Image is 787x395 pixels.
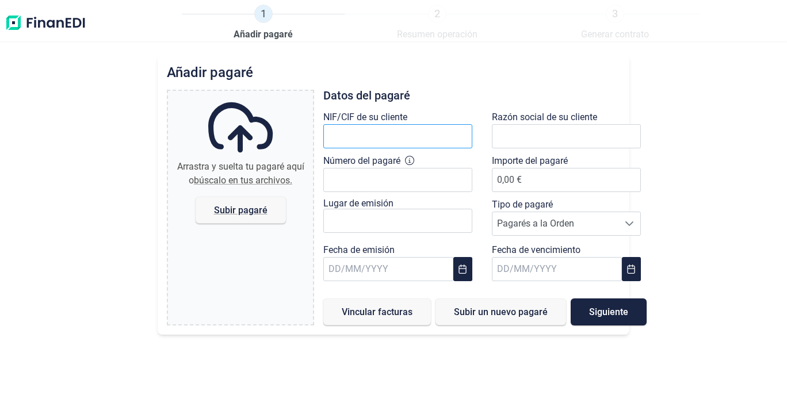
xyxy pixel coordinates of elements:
[323,243,395,257] label: Fecha de emisión
[492,243,580,257] label: Fecha de vencimiento
[453,257,472,281] button: Choose Date
[323,110,407,124] label: NIF/CIF de su cliente
[342,308,412,316] span: Vincular facturas
[254,5,273,23] span: 1
[492,110,597,124] label: Razón social de su cliente
[173,160,308,187] div: Arrastra y suelta tu pagaré aquí o
[435,298,566,325] button: Subir un nuevo pagaré
[622,257,641,281] button: Choose Date
[492,154,568,168] label: Importe del pagaré
[5,5,86,41] img: Logo de aplicación
[234,5,293,41] a: 1Añadir pagaré
[234,28,293,41] span: Añadir pagaré
[589,308,628,316] span: Siguiente
[323,90,647,101] h3: Datos del pagaré
[194,175,292,186] span: búscalo en tus archivos.
[454,308,548,316] span: Subir un nuevo pagaré
[323,154,400,168] label: Número del pagaré
[167,64,621,80] h2: Añadir pagaré
[492,198,553,212] label: Tipo de pagaré
[323,257,453,281] input: DD/MM/YYYY
[492,257,622,281] input: DD/MM/YYYY
[323,298,431,325] button: Vincular facturas
[323,198,393,209] label: Lugar de emisión
[571,298,647,325] button: Siguiente
[213,206,267,214] span: Subir pagaré
[492,212,618,235] span: Pagarés a la Orden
